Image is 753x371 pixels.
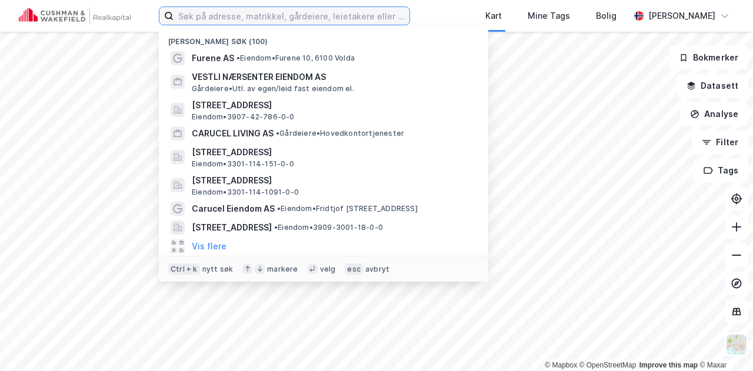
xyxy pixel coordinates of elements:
span: [STREET_ADDRESS] [192,145,474,159]
div: Kontrollprogram for chat [694,315,753,371]
iframe: Chat Widget [694,315,753,371]
div: avbryt [365,265,389,274]
span: • [236,54,240,62]
div: markere [267,265,298,274]
span: Furene AS [192,51,234,65]
span: CARUCEL LIVING AS [192,126,274,141]
div: [PERSON_NAME] [648,9,715,23]
span: Eiendom • Furene 10, 6100 Volda [236,54,355,63]
span: Eiendom • 3301-114-151-0-0 [192,159,294,169]
span: Eiendom • Fridtjof [STREET_ADDRESS] [277,204,418,213]
div: Ctrl + k [168,263,200,275]
span: Eiendom • 3301-114-1091-0-0 [192,188,299,197]
div: velg [320,265,336,274]
span: • [274,223,278,232]
span: [STREET_ADDRESS] [192,220,272,235]
div: esc [345,263,363,275]
div: Mine Tags [528,9,570,23]
span: VESTLI NÆRSENTER EIENDOM AS [192,70,474,84]
span: Eiendom • 3907-42-786-0-0 [192,112,295,122]
div: Bolig [596,9,617,23]
div: nytt søk [202,265,234,274]
span: • [277,204,281,213]
button: Vis flere [192,239,226,253]
span: • [276,129,279,138]
div: [PERSON_NAME] søk (100) [159,28,488,49]
input: Søk på adresse, matrikkel, gårdeiere, leietakere eller personer [174,7,409,25]
div: Kart [485,9,502,23]
span: Gårdeiere • Hovedkontortjenester [276,129,404,138]
span: Carucel Eiendom AS [192,202,275,216]
span: Eiendom • 3909-3001-18-0-0 [274,223,383,232]
span: Gårdeiere • Utl. av egen/leid fast eiendom el. [192,84,354,93]
span: [STREET_ADDRESS] [192,173,474,188]
span: [STREET_ADDRESS] [192,98,474,112]
img: cushman-wakefield-realkapital-logo.202ea83816669bd177139c58696a8fa1.svg [19,8,131,24]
